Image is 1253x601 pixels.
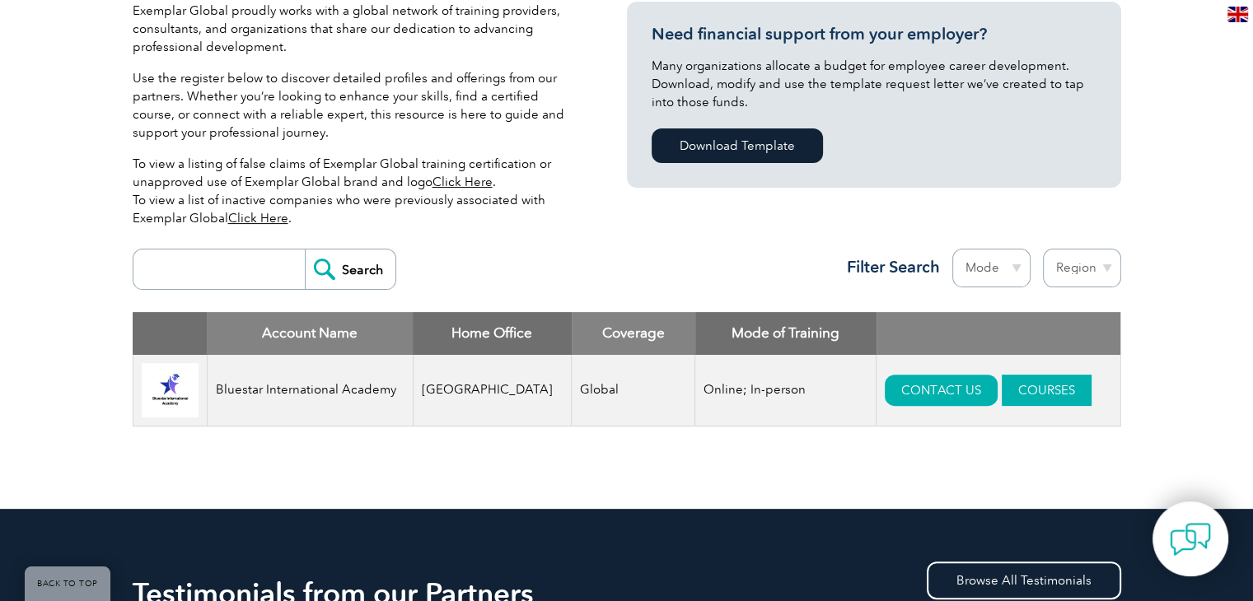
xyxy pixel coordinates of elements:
[25,566,110,601] a: BACK TO TOP
[133,155,577,227] p: To view a listing of false claims of Exemplar Global training certification or unapproved use of ...
[652,128,823,163] a: Download Template
[927,561,1121,599] a: Browse All Testimonials
[207,355,413,426] td: Bluestar International Academy
[652,57,1096,111] p: Many organizations allocate a budget for employee career development. Download, modify and use th...
[572,355,695,426] td: Global
[695,355,877,426] td: Online; In-person
[142,363,199,417] img: 0db89cae-16d3-ed11-a7c7-0022481565fd-logo.jpg
[572,312,695,355] th: Coverage: activate to sort column ascending
[877,312,1120,355] th: : activate to sort column ascending
[432,175,493,189] a: Click Here
[133,69,577,142] p: Use the register below to discover detailed profiles and offerings from our partners. Whether you...
[305,249,395,289] input: Search
[652,24,1096,44] h3: Need financial support from your employer?
[837,257,940,277] h3: Filter Search
[133,2,577,56] p: Exemplar Global proudly works with a global network of training providers, consultants, and organ...
[695,312,877,355] th: Mode of Training: activate to sort column ascending
[1227,7,1248,22] img: en
[228,211,288,226] a: Click Here
[413,355,572,426] td: [GEOGRAPHIC_DATA]
[885,375,998,406] a: CONTACT US
[1002,375,1092,406] a: COURSES
[207,312,413,355] th: Account Name: activate to sort column descending
[1170,519,1211,560] img: contact-chat.png
[413,312,572,355] th: Home Office: activate to sort column ascending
